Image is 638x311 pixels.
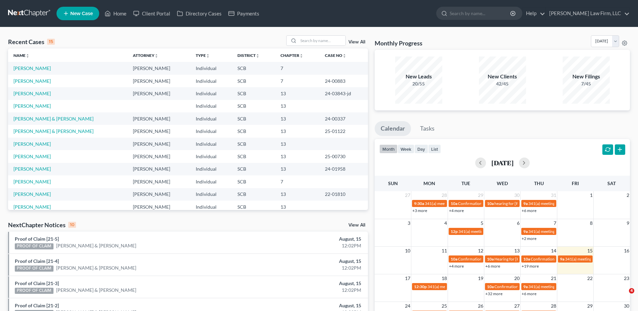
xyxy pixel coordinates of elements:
span: Confirmation Hearing for La [PERSON_NAME] [531,256,612,262]
div: PROOF OF CLAIM [15,288,53,294]
div: 20/55 [395,80,442,87]
div: 12:02PM [250,242,361,249]
span: 29 [477,191,484,199]
span: 10a [523,256,530,262]
span: 341(a) meeting for [PERSON_NAME] [458,229,523,234]
span: 27 [514,302,520,310]
td: 13 [275,100,319,112]
span: 3 [407,219,411,227]
td: Individual [190,100,232,112]
span: 341(a) meeting for [528,201,561,206]
td: 13 [275,150,319,163]
td: SCB [232,100,275,112]
div: August, 15 [250,258,361,265]
a: Calendar [375,121,411,136]
a: +4 more [449,264,464,269]
iframe: Intercom live chat [615,288,631,304]
a: Districtunfold_more [237,53,260,58]
td: SCB [232,163,275,175]
a: Tasks [414,121,441,136]
div: August, 15 [250,236,361,242]
td: 13 [275,138,319,150]
div: 15 [47,39,55,45]
span: Tue [461,180,470,186]
a: Home [101,7,130,20]
td: 13 [275,125,319,137]
i: unfold_more [206,54,210,58]
span: 15 [587,247,593,255]
span: 31 [550,191,557,199]
span: 28 [441,191,448,199]
td: SCB [232,150,275,163]
td: SCB [232,87,275,100]
a: +3 more [412,208,427,213]
td: Individual [190,112,232,125]
a: [PERSON_NAME] [13,166,51,172]
a: +4 more [449,208,464,213]
span: 27 [404,191,411,199]
a: [PERSON_NAME] [13,204,51,210]
i: unfold_more [154,54,158,58]
a: +32 more [485,291,502,296]
span: Sun [388,180,398,186]
td: SCB [232,138,275,150]
a: [PERSON_NAME] & [PERSON_NAME] [56,242,136,249]
td: Individual [190,188,232,201]
td: 24-03843-jd [320,87,368,100]
td: [PERSON_NAME] [127,138,191,150]
span: 4 [444,219,448,227]
span: 10a [487,201,494,206]
a: Client Portal [130,7,174,20]
td: [PERSON_NAME] [127,125,191,137]
span: 341(a) meeting for [PERSON_NAME] [528,284,593,289]
span: 5 [480,219,484,227]
span: Wed [497,180,508,186]
td: 24-00337 [320,112,368,125]
span: Confirmation Hearing for [PERSON_NAME] [458,201,535,206]
a: [PERSON_NAME] [13,141,51,147]
a: View All [348,40,365,44]
td: [PERSON_NAME] [127,201,191,213]
div: New Filings [563,73,610,80]
a: Chapterunfold_more [280,53,303,58]
span: 16 [623,247,630,255]
span: Sat [607,180,616,186]
button: month [379,144,398,153]
td: Individual [190,175,232,188]
h3: Monthly Progress [375,39,422,47]
td: Individual [190,75,232,87]
span: Confirmation Date for [PERSON_NAME] [494,284,566,289]
div: PROOF OF CLAIM [15,266,53,272]
span: 30 [623,302,630,310]
input: Search by name... [298,36,345,45]
a: Payments [225,7,263,20]
span: Mon [423,180,435,186]
span: Hearing for [PERSON_NAME] [494,256,547,262]
a: +6 more [485,264,500,269]
td: SCB [232,201,275,213]
a: [PERSON_NAME] & [PERSON_NAME] [13,128,93,134]
div: August, 15 [250,280,361,287]
td: 13 [275,163,319,175]
a: Attorneyunfold_more [133,53,158,58]
h2: [DATE] [491,159,514,166]
td: [PERSON_NAME] [127,188,191,201]
span: 26 [477,302,484,310]
span: 14 [550,247,557,255]
span: 10 [404,247,411,255]
span: 18 [441,274,448,282]
a: [PERSON_NAME] [13,191,51,197]
span: 9 [626,219,630,227]
span: 12 [477,247,484,255]
button: day [414,144,428,153]
a: [PERSON_NAME] [13,153,51,159]
td: 7 [275,175,319,188]
td: 25-00730 [320,150,368,163]
td: Individual [190,138,232,150]
i: unfold_more [256,54,260,58]
td: 13 [275,201,319,213]
td: 22-01810 [320,188,368,201]
span: Thu [534,180,544,186]
td: 7 [275,75,319,87]
td: 24-00883 [320,75,368,87]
